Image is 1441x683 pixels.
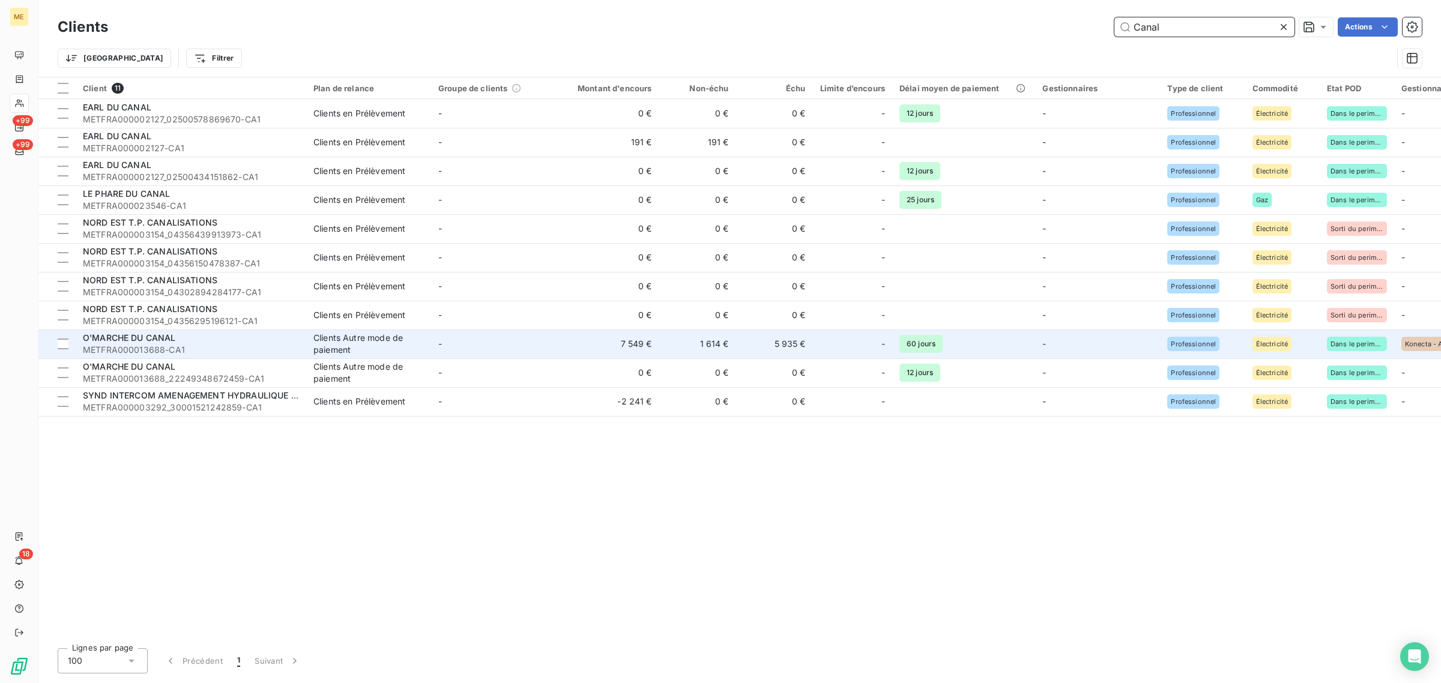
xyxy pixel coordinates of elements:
[659,272,736,301] td: 0 €
[58,49,171,68] button: [GEOGRAPHIC_DATA]
[1256,398,1288,405] span: Électricité
[313,223,405,235] div: Clients en Prélèvement
[1401,367,1405,378] span: -
[1331,311,1383,319] span: Sorti du perimetre
[556,157,659,185] td: 0 €
[438,338,442,349] span: -
[1338,17,1398,37] button: Actions
[1042,338,1046,349] span: -
[438,252,442,262] span: -
[820,83,885,93] div: Limite d’encours
[1042,252,1046,262] span: -
[83,229,299,241] span: METFRA000003154_04356439913973-CA1
[743,83,806,93] div: Échu
[1331,254,1383,261] span: Sorti du perimetre
[899,364,940,382] span: 12 jours
[1401,396,1405,406] span: -
[659,329,736,358] td: 1 614 €
[1256,311,1288,319] span: Électricité
[313,332,424,356] div: Clients Autre mode de paiement
[899,191,941,209] span: 25 jours
[881,280,885,292] span: -
[1042,396,1046,406] span: -
[313,194,405,206] div: Clients en Prélèvement
[1042,166,1046,176] span: -
[1114,17,1294,37] input: Rechercher
[556,387,659,416] td: -2 241 €
[556,128,659,157] td: 191 €
[1256,196,1268,203] span: Gaz
[899,83,1028,93] div: Délai moyen de paiement
[1331,167,1383,175] span: Dans le perimetre
[1171,340,1216,348] span: Professionnel
[881,107,885,119] span: -
[666,83,729,93] div: Non-échu
[83,390,400,400] span: SYND INTERCOM AMENAGEMENT HYDRAULIQUE DU CANAL DE LA BANCHE
[1171,398,1216,405] span: Professionnel
[438,396,442,406] span: -
[659,301,736,329] td: 0 €
[659,214,736,243] td: 0 €
[83,257,299,269] span: METFRA000003154_04356150478387-CA1
[438,166,442,176] span: -
[313,251,405,263] div: Clients en Prélèvement
[556,99,659,128] td: 0 €
[881,367,885,379] span: -
[556,185,659,214] td: 0 €
[13,115,33,126] span: +99
[736,387,813,416] td: 0 €
[1171,311,1216,319] span: Professionnel
[736,358,813,387] td: 0 €
[83,142,299,154] span: METFRA000002127-CA1
[83,332,176,343] span: O'MARCHE DU CANAL
[659,358,736,387] td: 0 €
[1401,137,1405,147] span: -
[438,367,442,378] span: -
[230,648,247,673] button: 1
[1042,367,1046,378] span: -
[563,83,652,93] div: Montant d'encours
[556,272,659,301] td: 0 €
[736,329,813,358] td: 5 935 €
[83,361,176,372] span: O'MARCHE DU CANAL
[556,243,659,272] td: 0 €
[881,165,885,177] span: -
[313,136,405,148] div: Clients en Prélèvement
[1171,254,1216,261] span: Professionnel
[659,243,736,272] td: 0 €
[83,304,217,314] span: NORD EST T.P. CANALISATIONS
[1256,225,1288,232] span: Électricité
[1171,110,1216,117] span: Professionnel
[157,648,230,673] button: Précédent
[736,214,813,243] td: 0 €
[83,160,151,170] span: EARL DU CANAL
[1042,281,1046,291] span: -
[1401,166,1405,176] span: -
[1400,642,1429,671] div: Open Intercom Messenger
[10,657,29,676] img: Logo LeanPay
[83,102,151,112] span: EARL DU CANAL
[313,361,424,385] div: Clients Autre mode de paiement
[1171,167,1216,175] span: Professionnel
[438,281,442,291] span: -
[1401,223,1405,233] span: -
[881,396,885,408] span: -
[313,83,424,93] div: Plan de relance
[313,107,405,119] div: Clients en Prélèvement
[659,387,736,416] td: 0 €
[83,373,299,385] span: METFRA000013688_22249348672459-CA1
[1401,194,1405,205] span: -
[83,131,151,141] span: EARL DU CANAL
[1042,223,1046,233] span: -
[881,136,885,148] span: -
[899,104,940,122] span: 12 jours
[1331,139,1383,146] span: Dans le perimetre
[1256,369,1288,376] span: Électricité
[83,315,299,327] span: METFRA000003154_04356295196121-CA1
[659,185,736,214] td: 0 €
[1171,196,1216,203] span: Professionnel
[247,648,308,673] button: Suivant
[1331,369,1383,376] span: Dans le perimetre
[313,396,405,408] div: Clients en Prélèvement
[186,49,241,68] button: Filtrer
